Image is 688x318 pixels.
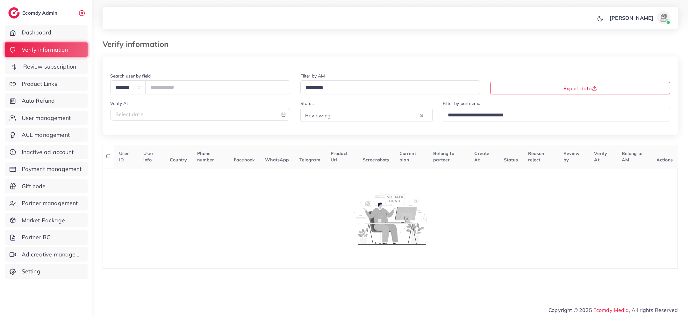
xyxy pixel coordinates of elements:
[433,151,454,163] span: Belong to partner
[5,59,88,74] a: Review subscription
[443,108,670,122] div: Search for option
[606,11,673,24] a: [PERSON_NAME]avatar
[5,93,88,108] a: Auto Refund
[116,111,143,117] span: Select date
[563,85,597,92] span: Export data
[300,108,433,122] div: Search for option
[22,46,68,54] span: Verify information
[303,83,472,93] input: Search for option
[622,151,642,163] span: Belong to AM
[22,182,46,190] span: Gift code
[490,82,670,94] button: Export data
[528,151,544,163] span: Reason reject
[333,110,419,120] input: Search for option
[143,151,154,163] span: User info
[22,148,74,156] span: Inactive ad account
[504,157,518,163] span: Status
[399,151,416,163] span: Current plan
[22,199,78,207] span: Partner management
[354,192,426,245] img: No account
[657,11,670,24] img: avatar
[5,42,88,57] a: Verify information
[563,151,580,163] span: Review by
[5,264,88,279] a: Setting
[234,157,255,163] span: Facebook
[22,97,55,105] span: Auto Refund
[443,100,480,107] label: Filter by partner id
[300,80,480,94] div: Search for option
[22,131,70,139] span: ACL management
[22,233,51,241] span: Partner BC
[197,151,214,163] span: Phone number
[110,100,128,107] label: Verify At
[594,151,607,163] span: Verify At
[5,179,88,194] a: Gift code
[103,40,174,49] h3: Verify information
[656,157,673,163] span: Actions
[22,80,57,88] span: Product Links
[593,307,629,313] a: Ecomdy Media
[304,111,332,120] span: Reviewing
[5,196,88,211] a: Partner management
[22,250,83,259] span: Ad creative management
[170,157,187,163] span: Country
[22,10,59,16] h2: Ecomdy Admin
[610,14,653,22] p: [PERSON_NAME]
[5,247,88,262] a: Ad creative management
[22,267,40,276] span: Setting
[22,114,71,122] span: User management
[22,216,65,225] span: Market Package
[331,151,348,163] span: Product Url
[446,110,662,120] input: Search for option
[5,25,88,40] a: Dashboard
[5,230,88,245] a: Partner BC
[5,145,88,159] a: Inactive ad account
[5,162,88,176] a: Payment management
[5,213,88,228] a: Market Package
[299,157,320,163] span: Telegram
[22,165,82,173] span: Payment management
[363,157,389,163] span: Screenshots
[420,112,423,119] button: Clear Selected
[300,100,314,107] label: Status
[265,157,289,163] span: WhatsApp
[8,7,20,18] img: logo
[629,306,678,314] span: , All rights Reserved
[8,7,59,18] a: logoEcomdy Admin
[5,77,88,91] a: Product Links
[300,73,325,79] label: Filter by AM
[110,73,151,79] label: Search user by field
[22,28,51,37] span: Dashboard
[5,128,88,142] a: ACL management
[5,111,88,125] a: User management
[474,151,489,163] span: Create At
[119,151,129,163] span: User ID
[23,63,76,71] span: Review subscription
[548,306,678,314] span: Copyright © 2025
